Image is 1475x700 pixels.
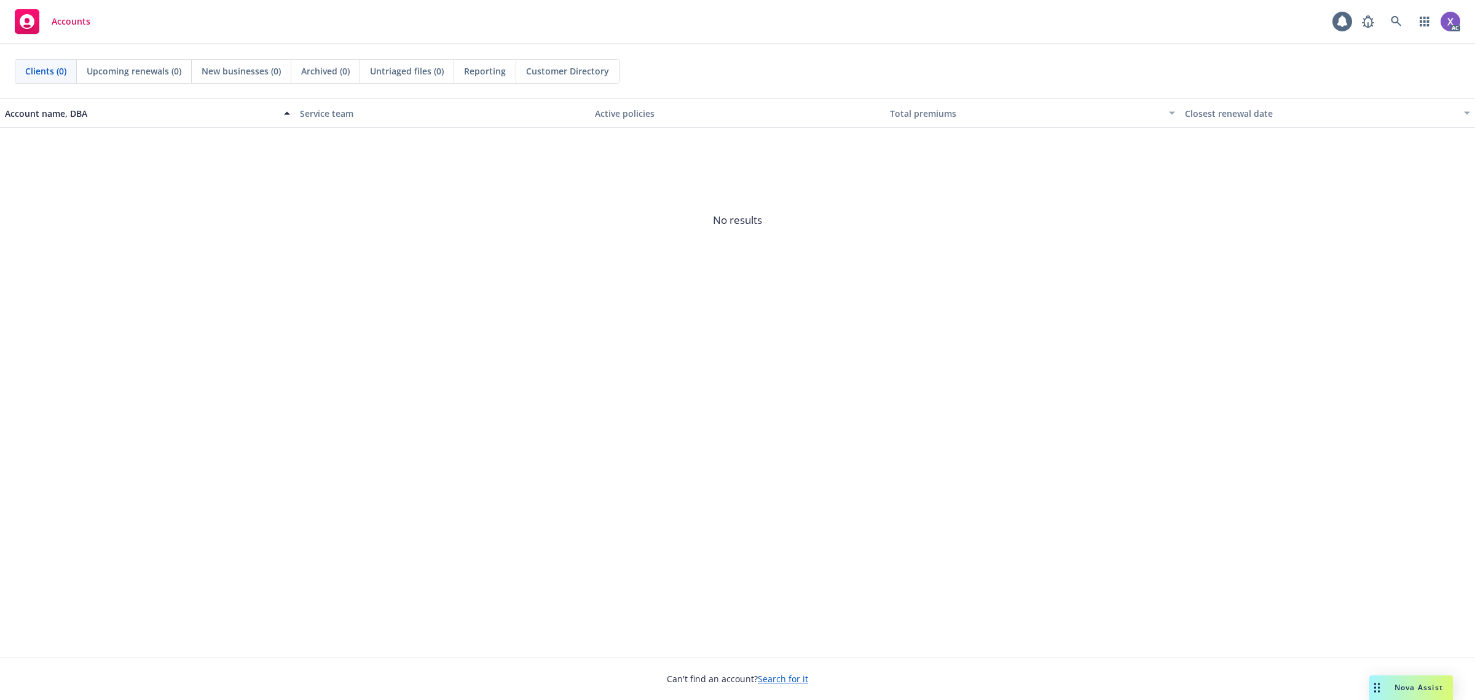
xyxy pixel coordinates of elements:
span: New businesses (0) [202,65,281,78]
button: Closest renewal date [1180,98,1475,128]
div: Total premiums [890,107,1162,120]
a: Switch app [1412,9,1437,34]
img: photo [1441,12,1460,31]
span: Reporting [464,65,506,78]
button: Service team [295,98,590,128]
a: Accounts [10,4,95,39]
span: Can't find an account? [667,672,808,685]
button: Nova Assist [1369,675,1453,700]
span: Accounts [52,17,90,26]
div: Account name, DBA [5,107,277,120]
button: Active policies [590,98,885,128]
span: Customer Directory [526,65,609,78]
a: Search for it [758,673,808,685]
button: Total premiums [885,98,1180,128]
span: Archived (0) [301,65,350,78]
a: Report a Bug [1356,9,1380,34]
div: Drag to move [1369,675,1385,700]
div: Active policies [595,107,880,120]
span: Nova Assist [1394,682,1443,693]
div: Service team [300,107,585,120]
span: Upcoming renewals (0) [87,65,181,78]
a: Search [1384,9,1409,34]
div: Closest renewal date [1185,107,1457,120]
span: Untriaged files (0) [370,65,444,78]
span: Clients (0) [25,65,66,78]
